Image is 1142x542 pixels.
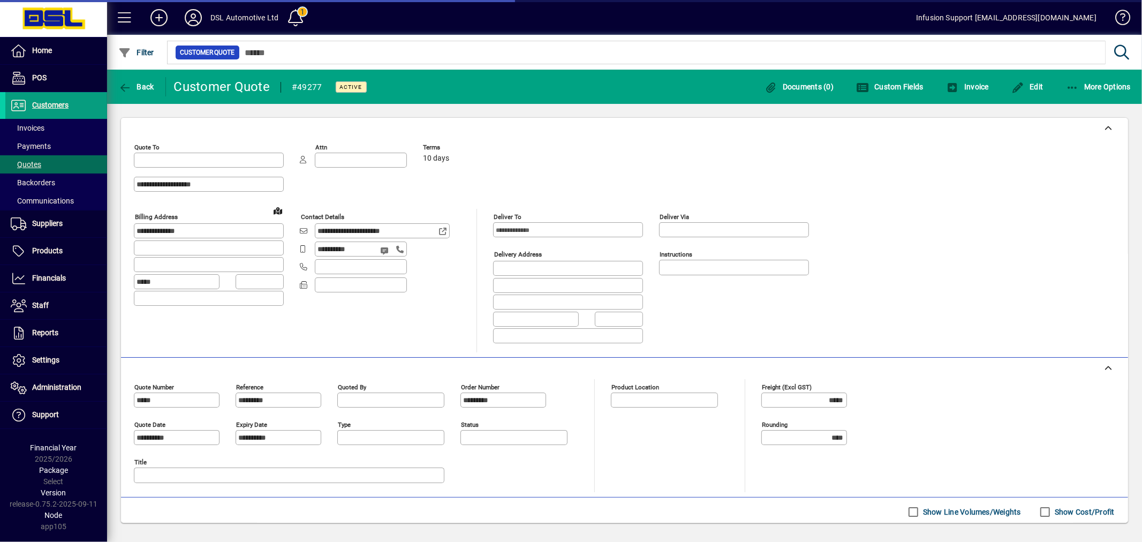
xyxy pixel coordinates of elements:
span: Financials [32,274,66,282]
span: Customer Quote [180,47,235,58]
span: Customers [32,101,69,109]
label: Show Cost/Profit [1053,507,1115,517]
mat-label: Instructions [660,251,692,258]
span: Communications [11,197,74,205]
mat-label: Deliver via [660,213,689,221]
mat-label: Quote To [134,144,160,151]
a: Knowledge Base [1107,2,1129,37]
button: Filter [116,43,157,62]
span: Package [39,466,68,475]
span: Administration [32,383,81,392]
span: More Options [1066,82,1131,91]
mat-label: Quoted by [338,383,366,390]
div: #49277 [292,79,322,96]
button: Documents (0) [761,77,836,96]
mat-label: Reference [236,383,263,390]
a: Quotes [5,155,107,174]
mat-label: Type [338,420,351,428]
mat-label: Expiry date [236,420,267,428]
button: Send SMS [373,238,398,264]
span: Products [32,246,63,255]
div: Customer Quote [174,78,270,95]
span: Payments [11,142,51,150]
mat-label: Quote number [134,383,174,390]
span: Home [32,46,52,55]
span: Filter [118,48,154,57]
div: DSL Automotive Ltd [210,9,278,26]
span: Settings [32,356,59,364]
mat-label: Rounding [762,420,788,428]
button: Custom Fields [853,77,926,96]
a: Backorders [5,174,107,192]
span: Edit [1011,82,1043,91]
mat-label: Status [461,420,479,428]
a: Payments [5,137,107,155]
mat-label: Attn [315,144,327,151]
a: Communications [5,192,107,210]
app-page-header-button: Back [107,77,166,96]
a: Reports [5,320,107,347]
div: Infusion Support [EMAIL_ADDRESS][DOMAIN_NAME] [916,9,1096,26]
a: View on map [269,202,286,219]
label: Show Line Volumes/Weights [921,507,1021,517]
span: Backorders [11,178,55,187]
span: Suppliers [32,219,63,228]
a: Home [5,37,107,64]
span: Support [32,410,59,419]
a: Invoices [5,119,107,137]
span: Reports [32,328,58,337]
button: Invoice [943,77,992,96]
span: Staff [32,301,49,310]
a: Settings [5,347,107,374]
span: Invoice [946,82,989,91]
span: Invoices [11,124,44,132]
a: Financials [5,265,107,292]
mat-label: Order number [461,383,500,390]
span: Back [118,82,154,91]
span: Documents (0) [764,82,834,91]
span: Quotes [11,160,41,169]
span: Version [41,488,66,497]
a: POS [5,65,107,92]
a: Staff [5,292,107,319]
span: Custom Fields [856,82,924,91]
mat-label: Deliver To [494,213,521,221]
span: Node [45,511,63,520]
a: Suppliers [5,210,107,237]
mat-label: Title [134,458,147,465]
span: Active [340,84,362,91]
button: Profile [176,8,210,27]
button: Back [116,77,157,96]
a: Administration [5,374,107,401]
span: 10 days [423,154,449,163]
button: More Options [1063,77,1134,96]
a: Support [5,402,107,428]
mat-label: Freight (excl GST) [762,383,812,390]
mat-label: Quote date [134,420,165,428]
a: Products [5,238,107,265]
span: POS [32,73,47,82]
span: Financial Year [31,443,77,452]
span: Terms [423,144,487,151]
mat-label: Product location [611,383,659,390]
button: Edit [1009,77,1046,96]
button: Add [142,8,176,27]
